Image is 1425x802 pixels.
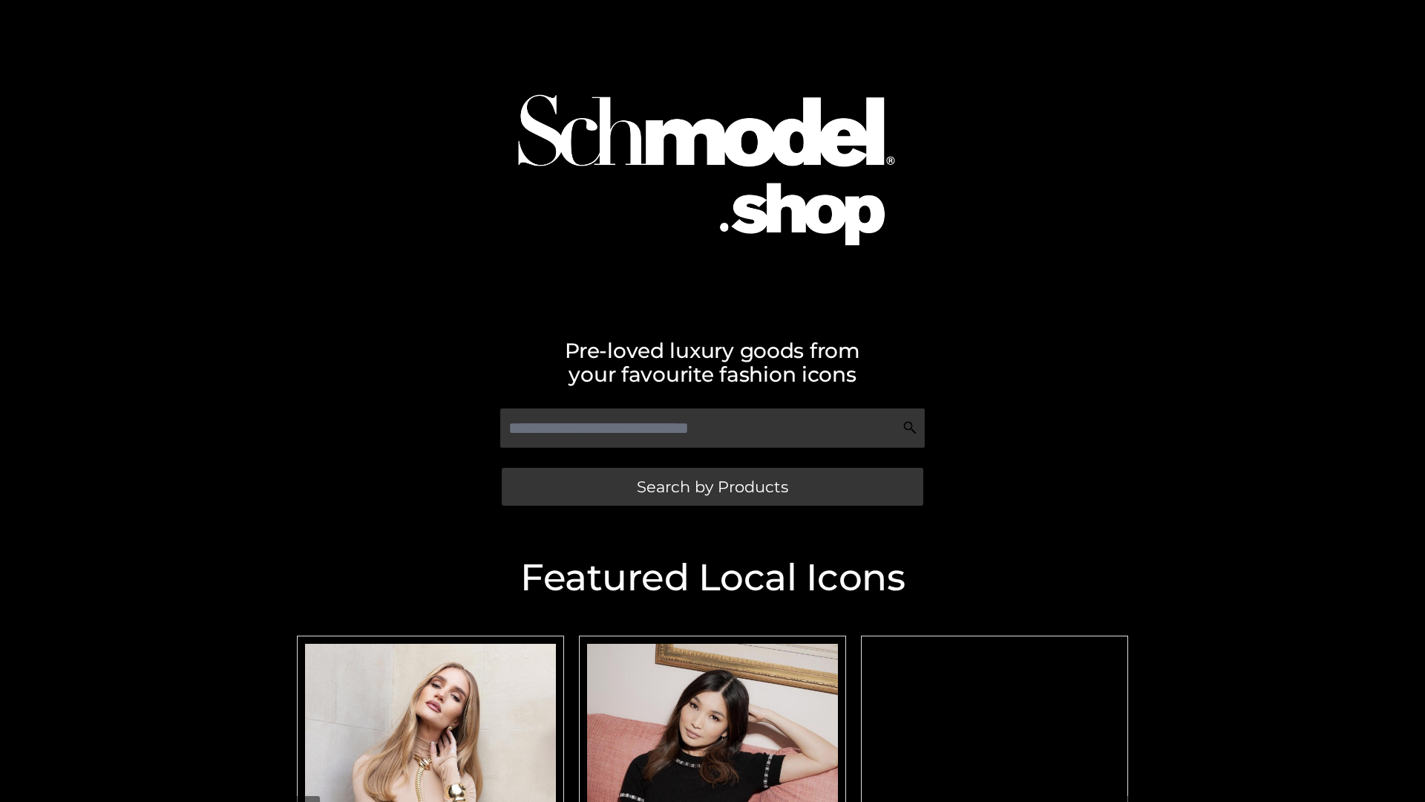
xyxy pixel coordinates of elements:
[502,468,923,506] a: Search by Products
[637,479,788,495] span: Search by Products
[902,420,917,435] img: Search Icon
[289,559,1136,596] h2: Featured Local Icons​
[289,339,1136,386] h2: Pre-loved luxury goods from your favourite fashion icons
